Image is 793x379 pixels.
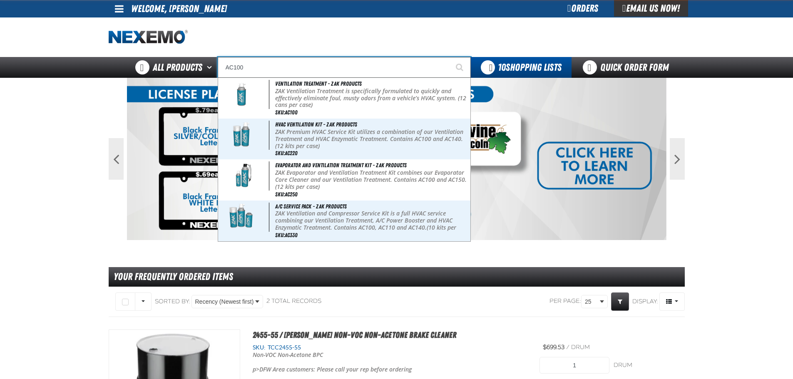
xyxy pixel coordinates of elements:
[195,297,254,306] span: Recency (Newest first)
[266,344,301,351] span: TCC2455-55
[109,267,685,287] div: Your Frequently Ordered Items
[549,297,581,305] span: Per page:
[275,109,298,116] span: SKU:AC100
[498,62,506,73] strong: 10
[585,297,598,306] span: 25
[275,88,468,109] p: ZAK Ventilation Treatment is specifically formulated to quickly and effectively eliminate foul, m...
[253,351,418,359] p: Non-VOC Non-Acetone BPC
[659,292,685,311] button: Product Grid Views Toolbar
[127,78,666,240] img: LP Frames-Inserts
[275,210,468,238] p: ZAK Ventilation and Compressor Service Kit is a full HVAC service combining our Ventilation Treat...
[450,57,471,78] button: Start Searching
[614,362,684,369] div: drum
[222,161,260,191] img: 5b11587c487e2974022648-ac250_wo_nascar.png
[253,330,456,340] a: 2455-55 / [PERSON_NAME] Non-VOC Non-Acetone Brake Cleaner
[471,57,572,78] button: You have 10 Shopping Lists. Open to view details
[253,344,527,352] div: SKU:
[109,138,124,180] button: Previous
[632,297,658,305] span: Display:
[543,344,564,351] span: $699.53
[660,293,684,310] span: Product Grid Views Toolbar
[571,344,590,351] span: drum
[135,292,152,311] button: Rows selection options
[275,203,347,210] span: A/C Service Pack - ZAK Products
[259,365,412,373] b: DFW Area customers: Please call your rep before ordering
[275,169,468,190] p: ZAK Evaporator and Ventilation Treatment Kit combines our Evaporator Core Cleaner and our Ventila...
[222,121,260,150] img: 5b11587c4508a537795982-ac220_wo_nascar.png
[275,150,298,156] span: SKU:AC220
[218,57,471,78] input: Search
[670,138,685,180] button: Next
[227,80,256,109] img: 5b11587c19720286417480-ac100_wo_nascar.png
[275,162,407,168] span: Evaporator and Ventilation Treatment Kit - ZAK Products
[204,57,218,78] button: Open All Products pages
[253,366,418,374] p: p>
[275,191,298,198] span: SKU:AC250
[539,357,609,374] input: Product Quantity
[572,57,684,78] a: Quick Order Form
[566,344,569,351] span: /
[153,60,202,75] span: All Products
[109,30,188,45] img: Nexemo logo
[498,62,562,73] span: Shopping Lists
[275,232,298,238] span: SKU:AC330
[275,129,468,149] p: ZAK Premium HVAC Service Kit utilizes a combination of our Ventilation Treatment and HVAC Enzymat...
[611,292,629,311] a: Expand or Collapse Grid Filters
[266,297,321,305] div: 2 total records
[222,203,260,232] img: 5b11587c4c905322618158-ac330_wo_nascar.png
[275,121,357,128] span: HVAC Ventilation Kit - ZAK Products
[275,80,362,87] span: Ventilation Treatment - ZAK Products
[155,297,190,305] span: Sorted By:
